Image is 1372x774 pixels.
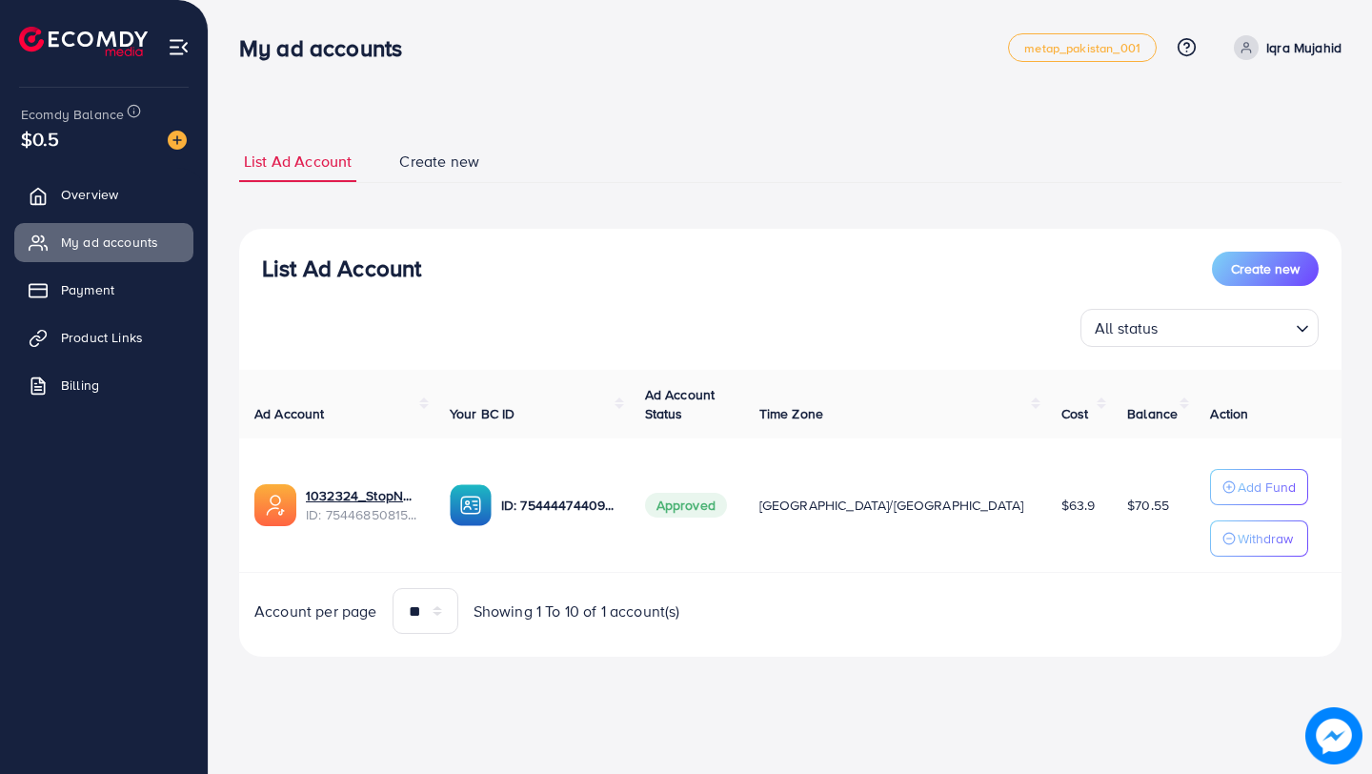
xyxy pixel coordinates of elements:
img: ic-ads-acc.e4c84228.svg [254,484,296,526]
a: Product Links [14,318,193,356]
span: List Ad Account [244,151,352,173]
a: Billing [14,366,193,404]
button: Withdraw [1210,520,1308,557]
img: menu [168,36,190,58]
a: Payment [14,271,193,309]
a: Iqra Mujahid [1226,35,1342,60]
div: Search for option [1080,309,1319,347]
img: image [168,131,187,150]
a: 1032324_StopNShops_1756634091318 [306,486,419,505]
span: Your BC ID [450,404,515,423]
img: image [1305,707,1362,764]
a: My ad accounts [14,223,193,261]
span: $70.55 [1127,496,1169,515]
span: My ad accounts [61,233,158,252]
span: Account per page [254,601,377,622]
span: Ecomdy Balance [21,105,124,124]
span: ID: 7544685081563119634 [306,505,419,524]
span: Ad Account [254,404,325,423]
span: Cost [1061,404,1089,423]
a: metap_pakistan_001 [1008,33,1157,62]
span: All status [1091,315,1162,342]
button: Add Fund [1210,469,1308,505]
a: Overview [14,175,193,214]
h3: List Ad Account [262,255,421,282]
p: Iqra Mujahid [1266,36,1342,59]
span: Balance [1127,404,1178,423]
p: ID: 7544447440947134482 [501,494,615,517]
span: Product Links [61,328,143,347]
button: Create new [1212,252,1319,286]
span: [GEOGRAPHIC_DATA]/[GEOGRAPHIC_DATA] [759,496,1024,515]
span: Overview [61,185,118,204]
span: Create new [1231,259,1300,278]
p: Add Fund [1238,476,1296,499]
span: Ad Account Status [645,385,716,423]
span: $0.5 [21,125,60,153]
span: Create new [399,151,479,173]
span: Showing 1 To 10 of 1 account(s) [474,601,680,622]
span: Action [1210,404,1248,423]
p: Withdraw [1238,527,1293,550]
h3: My ad accounts [239,34,417,62]
span: Time Zone [759,404,823,423]
span: Payment [61,280,114,299]
input: Search for option [1164,311,1288,342]
img: ic-ba-acc.ded83a64.svg [450,484,492,526]
span: Billing [61,376,99,395]
div: <span class='underline'>1032324_StopNShops_1756634091318</span></br>7544685081563119634 [306,486,419,525]
span: $63.9 [1061,496,1096,515]
span: Approved [645,493,727,518]
span: metap_pakistan_001 [1024,42,1140,54]
img: logo [19,27,148,56]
